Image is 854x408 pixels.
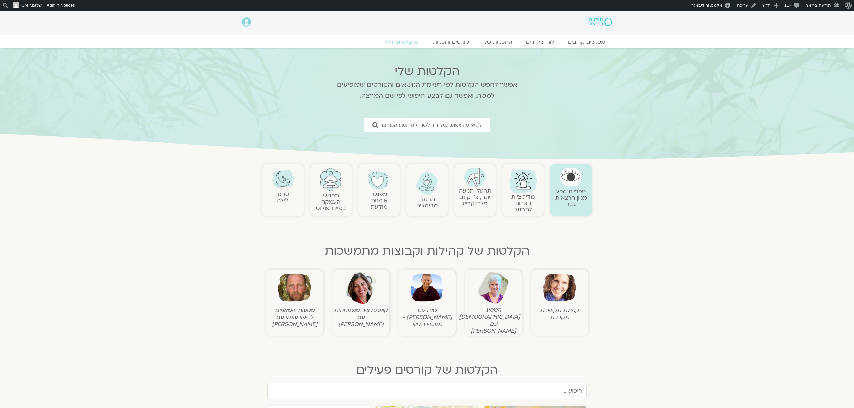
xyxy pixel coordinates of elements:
h2: הקלטות של קהילות וקבוצות מתמשכות [262,244,592,258]
a: ההקלטות שלי [379,39,426,45]
figcaption: מסעות שמאניים לריפוי עצמי עם [PERSON_NAME] [268,307,321,328]
a: התכניות שלי [476,39,519,45]
a: לביצוע חיפוש של הקלטה לפי שם המרצה [364,118,490,132]
a: מפגשיאומנות מודעת [371,190,387,211]
figcaption: קהילת תקשורת מקרבת [533,307,586,321]
h2: הקלטות שלי [328,65,526,78]
a: קורסים ותכניות [426,39,476,45]
figcaption: שנה עם [PERSON_NAME] - מפגשי הליווי [400,307,454,328]
a: תרגולי תנועהיוגה, צ׳י קונג, פלדנקרייז [459,187,491,207]
input: חיפוש... [267,383,587,399]
p: אפשר לחפש הקלטות לפי רשימת הנושאים והקורסים שמופיעים למטה, ואפשר גם לבצע חיפוש לפי שם המרצה. [328,79,526,101]
nav: Menu [242,39,612,45]
a: מפגשים קרובים [561,39,612,45]
figcaption: קונסטלציה משפחתית עם [PERSON_NAME] [334,307,388,328]
a: מפגשיהעמקה במיינדפולנס [316,192,346,212]
figcaption: המסע [DEMOGRAPHIC_DATA] עם [PERSON_NAME] [466,306,520,334]
span: Greif [21,3,31,8]
a: לוח שידורים [519,39,561,45]
a: טקסילילה [276,190,289,204]
span: לביצוע חיפוש של הקלטה לפי שם המרצה [379,122,482,128]
a: תרגולימדיטציה [416,195,438,209]
a: ספריית vodמגוון הרצאות עבר [555,188,587,208]
h2: הקלטות של קורסים פעילים [262,363,592,377]
a: מדיטציות קצרות לתרגול [511,193,535,213]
